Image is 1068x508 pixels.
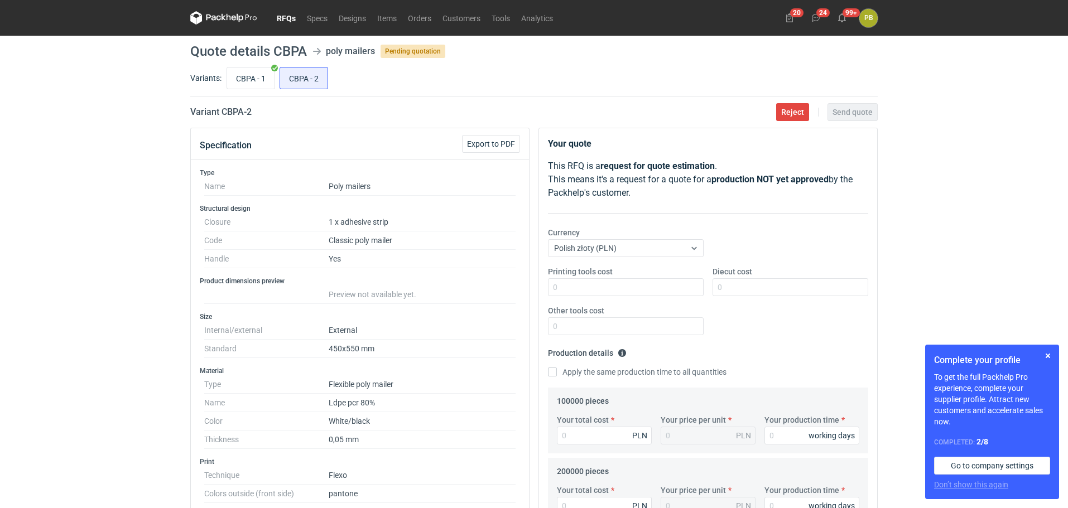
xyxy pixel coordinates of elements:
[204,485,329,503] dt: Colors outside (front side)
[548,138,591,149] strong: Your quote
[329,430,516,449] dd: 0,05 mm
[204,177,329,196] dt: Name
[402,11,437,25] a: Orders
[204,340,329,358] dt: Standard
[467,140,515,148] span: Export to PDF
[204,213,329,231] dt: Closure
[204,466,329,485] dt: Technique
[329,213,516,231] dd: 1 x adhesive strip
[934,371,1050,427] p: To get the full Packhelp Pro experience, complete your supplier profile. Attract new customers an...
[764,414,839,425] label: Your production time
[711,174,829,185] strong: production NOT yet approved
[329,340,516,358] dd: 450x550 mm
[381,45,445,58] span: Pending quotation
[200,277,520,286] h3: Product dimensions preview
[329,290,416,299] span: Preview not available yet.
[557,414,609,425] label: Your total cost
[807,9,825,27] button: 24
[781,108,804,116] span: Reject
[204,250,329,268] dt: Handle
[200,312,520,321] h3: Size
[934,457,1050,475] a: Go to company settings
[204,412,329,430] dt: Color
[976,437,988,446] strong: 2 / 8
[781,9,798,27] button: 20
[329,466,516,485] dd: Flexo
[227,67,275,89] label: CBPA - 1
[600,161,715,171] strong: request for quote estimation
[557,485,609,496] label: Your total cost
[437,11,486,25] a: Customers
[329,412,516,430] dd: White/black
[776,103,809,121] button: Reject
[329,250,516,268] dd: Yes
[462,135,520,153] button: Export to PDF
[204,321,329,340] dt: Internal/external
[828,103,878,121] button: Send quote
[200,132,252,159] button: Specification
[372,11,402,25] a: Items
[661,485,726,496] label: Your price per unit
[557,462,609,476] legend: 200000 pieces
[809,430,855,441] div: working days
[548,227,580,238] label: Currency
[859,9,878,27] button: PB
[486,11,516,25] a: Tools
[190,11,257,25] svg: Packhelp Pro
[764,485,839,496] label: Your production time
[632,430,647,441] div: PLN
[548,278,704,296] input: 0
[329,394,516,412] dd: Ldpe pcr 80%
[833,9,851,27] button: 99+
[200,366,520,375] h3: Material
[333,11,372,25] a: Designs
[833,108,873,116] span: Send quote
[301,11,333,25] a: Specs
[329,231,516,250] dd: Classic poly mailer
[713,278,868,296] input: 0
[713,266,752,277] label: Diecut cost
[934,479,1008,490] button: Don’t show this again
[204,430,329,449] dt: Thickness
[934,436,1050,448] div: Completed:
[548,159,868,200] p: This RFQ is a . This means it's a request for a quote for a by the Packhelp's customer.
[200,168,520,177] h3: Type
[934,354,1050,367] h1: Complete your profile
[204,394,329,412] dt: Name
[548,266,613,277] label: Printing tools cost
[329,485,516,503] dd: pantone
[190,105,252,119] h2: Variant CBPA - 2
[271,11,301,25] a: RFQs
[190,45,307,58] h1: Quote details CBPA
[661,414,726,425] label: Your price per unit
[280,67,328,89] label: CBPA - 2
[554,244,617,253] span: Polish złoty (PLN)
[859,9,878,27] div: Piotr Bożek
[764,427,859,444] input: 0
[326,45,375,58] div: poly mailers
[557,427,652,444] input: 0
[329,321,516,340] dd: External
[204,375,329,394] dt: Type
[204,231,329,250] dt: Code
[329,375,516,394] dd: Flexible poly mailer
[329,177,516,196] dd: Poly mailers
[548,366,727,378] label: Apply the same production time to all quantities
[548,317,704,335] input: 0
[548,305,604,316] label: Other tools cost
[516,11,559,25] a: Analytics
[557,392,609,405] legend: 100000 pieces
[736,430,751,441] div: PLN
[200,457,520,466] h3: Print
[548,344,627,357] legend: Production details
[1041,349,1055,362] button: Skip for now
[200,204,520,213] h3: Structural design
[190,72,222,84] label: Variants:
